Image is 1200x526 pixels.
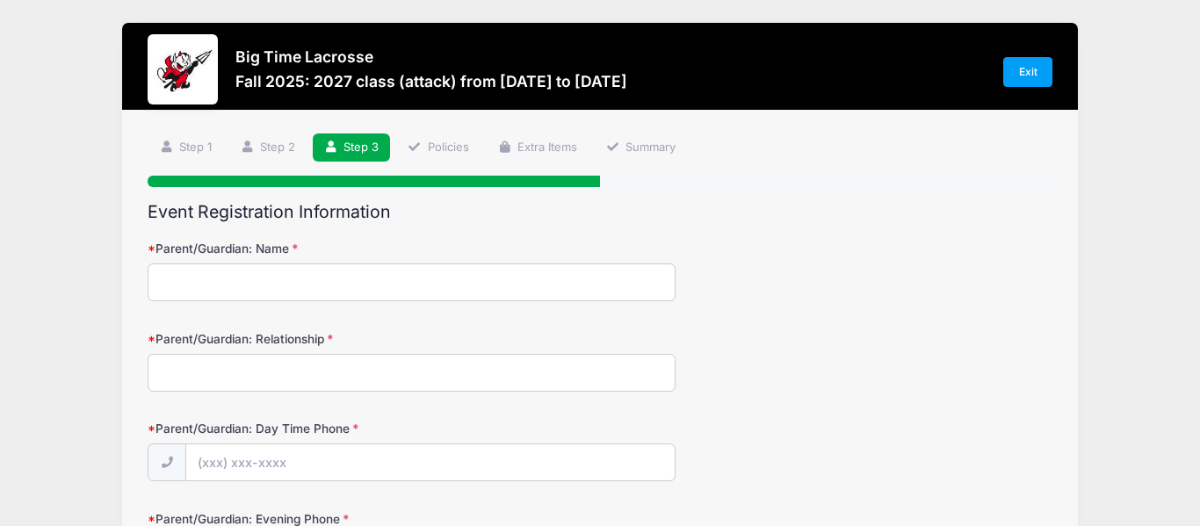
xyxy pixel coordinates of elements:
[235,72,627,90] h3: Fall 2025: 2027 class (attack) from [DATE] to [DATE]
[148,240,449,257] label: Parent/Guardian: Name
[396,133,481,162] a: Policies
[148,202,1052,222] h2: Event Registration Information
[185,443,675,481] input: (xxx) xxx-xxxx
[486,133,589,162] a: Extra Items
[148,133,223,162] a: Step 1
[148,330,449,348] label: Parent/Guardian: Relationship
[148,420,449,437] label: Parent/Guardian: Day Time Phone
[228,133,307,162] a: Step 2
[1003,57,1052,87] a: Exit
[594,133,687,162] a: Summary
[313,133,391,162] a: Step 3
[235,47,627,66] h3: Big Time Lacrosse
